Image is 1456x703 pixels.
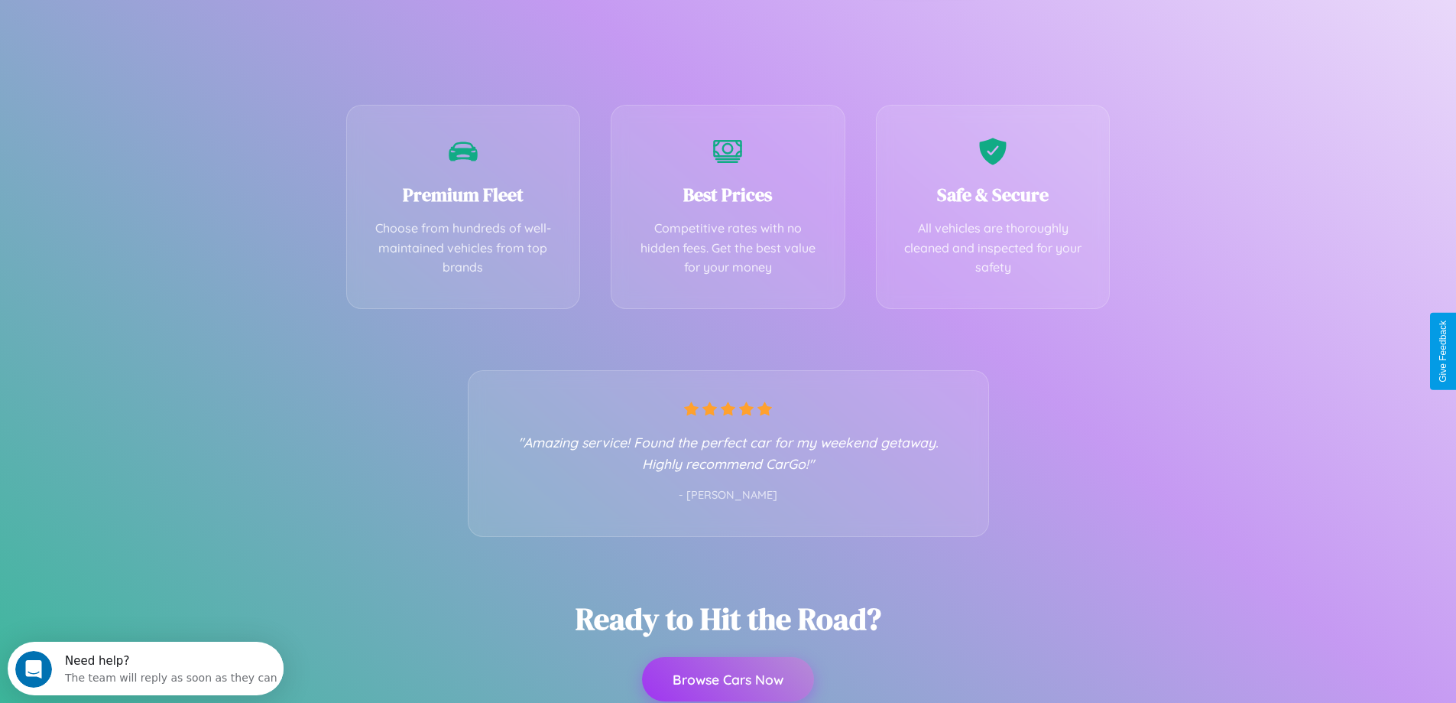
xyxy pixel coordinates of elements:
[8,642,284,695] iframe: Intercom live chat discovery launcher
[499,431,958,474] p: "Amazing service! Found the perfect car for my weekend getaway. Highly recommend CarGo!"
[6,6,284,48] div: Open Intercom Messenger
[499,486,958,506] p: - [PERSON_NAME]
[634,182,822,207] h3: Best Prices
[900,182,1087,207] h3: Safe & Secure
[634,219,822,278] p: Competitive rates with no hidden fees. Get the best value for your money
[900,219,1087,278] p: All vehicles are thoroughly cleaned and inspected for your safety
[15,651,52,688] iframe: Intercom live chat
[576,598,881,640] h2: Ready to Hit the Road?
[370,182,557,207] h3: Premium Fleet
[57,25,270,41] div: The team will reply as soon as they can
[57,13,270,25] div: Need help?
[370,219,557,278] p: Choose from hundreds of well-maintained vehicles from top brands
[1438,321,1448,382] div: Give Feedback
[642,657,814,701] button: Browse Cars Now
